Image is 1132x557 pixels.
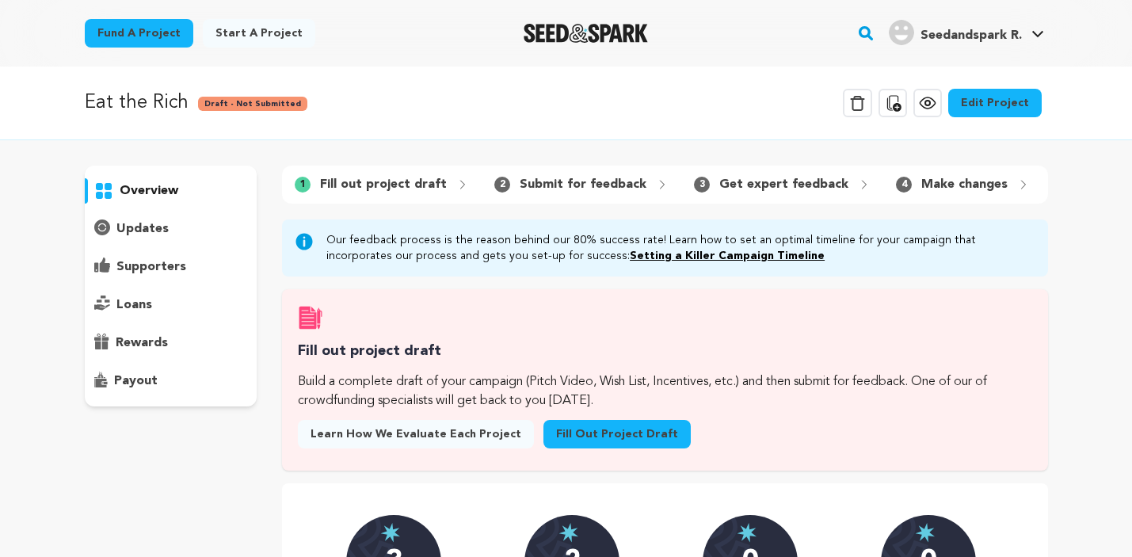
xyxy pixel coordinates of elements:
[85,330,257,356] button: rewards
[311,426,521,442] span: Learn how we evaluate each project
[85,254,257,280] button: supporters
[116,258,186,277] p: supporters
[295,177,311,193] span: 1
[886,17,1047,45] a: Seedandspark R.'s Profile
[320,175,447,194] p: Fill out project draft
[85,178,257,204] button: overview
[298,340,1031,363] h3: Fill out project draft
[524,24,648,43] a: Seed&Spark Homepage
[85,368,257,394] button: payout
[85,292,257,318] button: loans
[326,232,1035,264] p: Our feedback process is the reason behind our 80% success rate! Learn how to set an optimal timel...
[116,219,169,238] p: updates
[524,24,648,43] img: Seed&Spark Logo Dark Mode
[896,177,912,193] span: 4
[694,177,710,193] span: 3
[948,89,1042,117] a: Edit Project
[298,420,534,448] a: Learn how we evaluate each project
[198,97,307,111] span: Draft - Not Submitted
[889,20,1022,45] div: Seedandspark R.'s Profile
[520,175,646,194] p: Submit for feedback
[116,334,168,353] p: rewards
[920,29,1022,42] span: Seedandspark R.
[494,177,510,193] span: 2
[116,296,152,315] p: loans
[889,20,914,45] img: user.png
[114,372,158,391] p: payout
[719,175,848,194] p: Get expert feedback
[203,19,315,48] a: Start a project
[630,250,825,261] a: Setting a Killer Campaign Timeline
[85,216,257,242] button: updates
[886,17,1047,50] span: Seedandspark R.'s Profile
[543,420,691,448] a: Fill out project draft
[921,175,1008,194] p: Make changes
[298,372,1031,410] p: Build a complete draft of your campaign (Pitch Video, Wish List, Incentives, etc.) and then submi...
[120,181,178,200] p: overview
[85,19,193,48] a: Fund a project
[85,89,189,117] p: Eat the Rich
